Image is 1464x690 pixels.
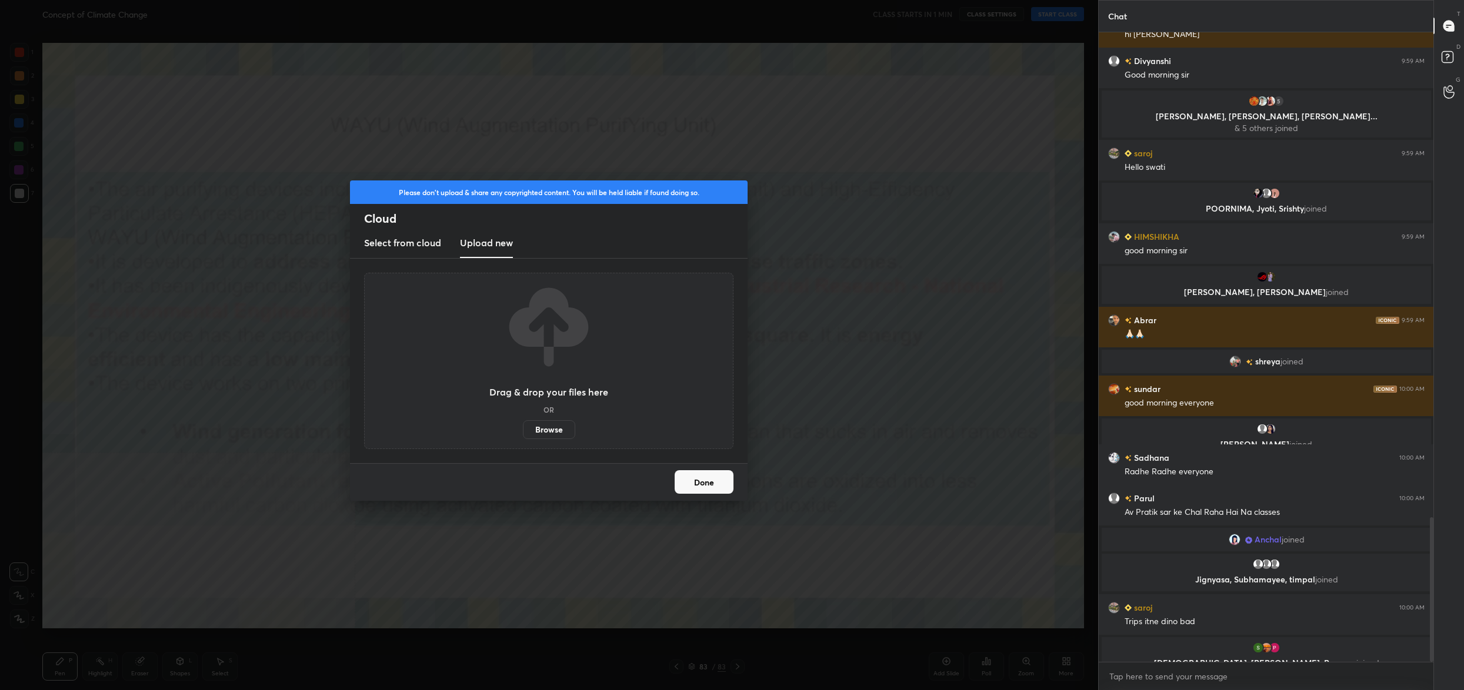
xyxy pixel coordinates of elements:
div: Hello swati [1125,162,1425,173]
img: 73ff232b9c81427e966233141ed188ea.jpg [1260,642,1272,654]
span: joined [1289,438,1312,450]
h6: Sadhana [1132,451,1169,464]
img: 32865500_7724CB2B-1E74-472F-BE4F-9E3A5539B9EC.png [1228,534,1240,545]
div: good morning sir [1125,245,1425,257]
p: D [1456,42,1460,51]
h3: Select from cloud [364,236,441,250]
p: Jignyasa, Subhamayee, timpal [1109,575,1424,584]
img: 5b01c4ad83da4cc49cd4cc7070eaa1e1.jpg [1256,95,1268,107]
img: 6d934de2ff8149668386539bd4133591.jpg [1252,187,1264,199]
img: 55d627d0ad0745309ea5f91ae4cb1193.jpg [1108,231,1120,243]
img: 3 [1265,423,1276,435]
span: joined [1280,357,1303,366]
div: Trips itne dino bad [1125,616,1425,628]
img: Learner_Badge_scholar_0185234fc8.svg [1245,537,1252,544]
div: 10:00 AM [1399,386,1425,393]
img: iconic-dark.1390631f.png [1376,317,1399,324]
img: 50c2c862738d471c896e3522563c5559.jpg [1108,602,1120,614]
div: 9:59 AM [1402,317,1425,324]
img: 5d1b34cc045440b698285af35128b03d.jpg [1108,314,1120,326]
img: 93f7dbc6b8aa4eaea507d5eb3f61b811.jpg [1108,452,1120,464]
h6: saroj [1132,601,1152,614]
h6: Parul [1132,492,1155,504]
img: Learner_Badge_beginner_1_8b307cf2a0.svg [1125,233,1132,240]
p: [DEMOGRAPHIC_DATA], [PERSON_NAME], Poonam [1109,658,1424,668]
div: 5 [1273,95,1285,107]
div: 9:59 AM [1402,58,1425,65]
img: iconic-dark.1390631f.png [1373,386,1397,393]
div: Av Pratik sar ke Chal Raha Hai Na classes [1125,507,1425,518]
p: [PERSON_NAME], [PERSON_NAME], [PERSON_NAME]... [1109,112,1424,121]
img: d9956a4530ad4f9895ea0b1a775bef9c.jpg [1265,95,1276,107]
h6: HIMSHIKHA [1132,230,1179,243]
h6: saroj [1132,147,1152,159]
img: 50c2c862738d471c896e3522563c5559.jpg [1108,148,1120,159]
span: joined [1326,286,1349,297]
img: default.png [1269,558,1280,570]
span: shreya [1255,357,1280,366]
span: joined [1356,657,1379,668]
img: 3 [1256,271,1268,283]
div: Please don't upload & share any copyrighted content. You will be held liable if found doing so. [350,180,748,204]
img: Learner_Badge_beginner_1_8b307cf2a0.svg [1125,604,1132,611]
img: default.png [1252,558,1264,570]
h5: OR [543,406,554,413]
img: 3 [1252,642,1264,654]
h2: Cloud [364,211,748,226]
div: hi [PERSON_NAME] [1125,29,1425,41]
p: G [1456,75,1460,84]
span: joined [1304,203,1327,214]
button: Done [675,470,733,494]
p: T [1457,9,1460,18]
img: 9378439e85674f5cad2b04152dfdb718.85282060_3 [1248,95,1260,107]
p: POORNIMA, Jyoti, Srishty [1109,204,1424,213]
img: d457f5fe6dd5426895d9e39df0671640.20802828_3 [1269,642,1280,654]
div: grid [1099,32,1434,662]
img: default.png [1260,558,1272,570]
div: 🙏🏻🙏🏻 [1125,329,1425,340]
p: Chat [1099,1,1136,32]
h3: Drag & drop your files here [489,387,608,397]
img: no-rating-badge.077c3623.svg [1125,495,1132,502]
p: [PERSON_NAME], [PERSON_NAME] [1109,287,1424,297]
img: no-rating-badge.077c3623.svg [1246,359,1253,366]
div: 9:59 AM [1402,233,1425,240]
div: 9:59 AM [1402,150,1425,157]
div: 10:00 AM [1399,454,1425,461]
div: good morning everyone [1125,397,1425,409]
div: Radhe Radhe everyone [1125,466,1425,478]
h6: Abrar [1132,314,1156,326]
img: default.png [1108,55,1120,67]
img: 8bd39c3dcee54af49d190ac8dca36be7.jpg [1269,187,1280,199]
img: 936c30dccd734b6383cceec84e7f21cf.jpg [1265,271,1276,283]
p: [PERSON_NAME] [1109,440,1424,449]
img: no-rating-badge.077c3623.svg [1125,386,1132,393]
img: no-rating-badge.077c3623.svg [1125,58,1132,65]
img: a37d7f09d6ee4bbc8529b5105ac8e7e3.jpg [1229,356,1241,367]
p: & 5 others joined [1109,123,1424,133]
div: Good morning sir [1125,69,1425,81]
span: Anchal [1254,535,1281,544]
div: 10:00 AM [1399,495,1425,502]
h6: Divyanshi [1132,55,1171,67]
img: Learner_Badge_beginner_1_8b307cf2a0.svg [1125,150,1132,157]
img: default.png [1256,423,1268,435]
img: default.png [1108,493,1120,504]
h6: sundar [1132,383,1160,395]
img: default.png [1260,187,1272,199]
img: no-rating-badge.077c3623.svg [1125,455,1132,461]
img: no-rating-badge.077c3623.svg [1125,317,1132,324]
div: 10:00 AM [1399,604,1425,611]
span: joined [1281,535,1304,544]
img: 3 [1108,383,1120,395]
span: joined [1315,574,1338,585]
h3: Upload new [460,236,513,250]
